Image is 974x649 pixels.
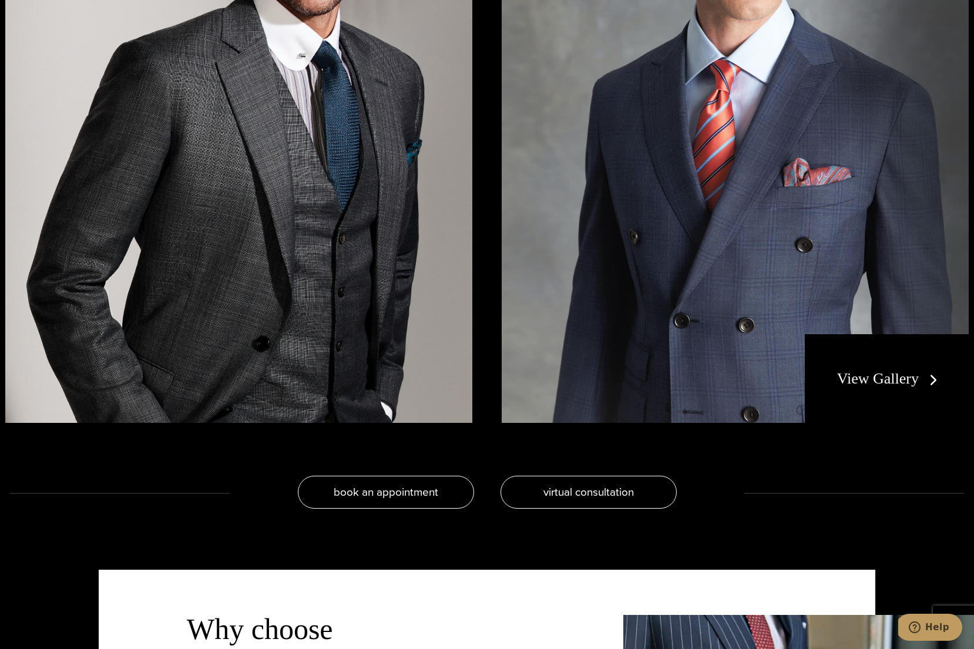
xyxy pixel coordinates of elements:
[837,370,942,387] a: View Gallery
[898,614,962,643] iframe: Opens a widget where you can chat to one of our agents
[334,483,438,500] span: book an appointment
[543,483,634,500] span: virtual consultation
[298,476,474,509] a: book an appointment
[501,476,677,509] a: virtual consultation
